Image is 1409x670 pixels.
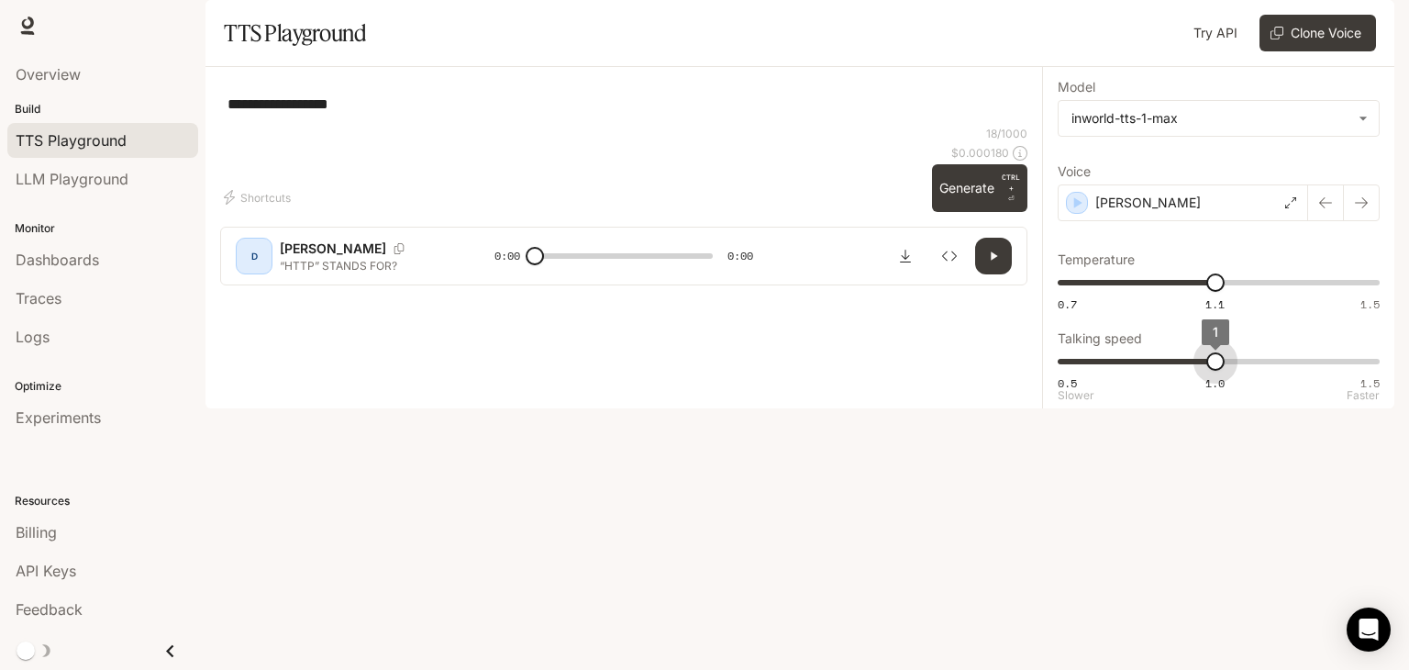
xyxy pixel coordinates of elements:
[1058,253,1135,266] p: Temperature
[1360,296,1380,312] span: 1.5
[1360,375,1380,391] span: 1.5
[1059,101,1379,136] div: inworld-tts-1-max
[932,164,1027,212] button: GenerateCTRL +⏎
[727,247,753,265] span: 0:00
[1058,390,1094,401] p: Slower
[1071,109,1349,128] div: inworld-tts-1-max
[951,145,1009,161] p: $ 0.000180
[1058,332,1142,345] p: Talking speed
[1058,165,1091,178] p: Voice
[1058,375,1077,391] span: 0.5
[494,247,520,265] span: 0:00
[386,243,412,254] button: Copy Voice ID
[1002,172,1020,194] p: CTRL +
[1205,296,1225,312] span: 1.1
[224,15,366,51] h1: TTS Playground
[1186,15,1245,51] a: Try API
[1058,81,1095,94] p: Model
[1205,375,1225,391] span: 1.0
[220,183,298,212] button: Shortcuts
[1002,172,1020,205] p: ⏎
[931,238,968,274] button: Inspect
[986,126,1027,141] p: 18 / 1000
[1347,608,1391,652] div: Open Intercom Messenger
[239,241,269,271] div: D
[1095,194,1201,212] p: [PERSON_NAME]
[280,240,386,258] p: [PERSON_NAME]
[887,238,924,274] button: Download audio
[1058,296,1077,312] span: 0.7
[1259,15,1376,51] button: Clone Voice
[280,258,450,274] p: “HTTP” STANDS FOR?
[1347,390,1380,401] p: Faster
[1213,324,1218,340] span: 1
